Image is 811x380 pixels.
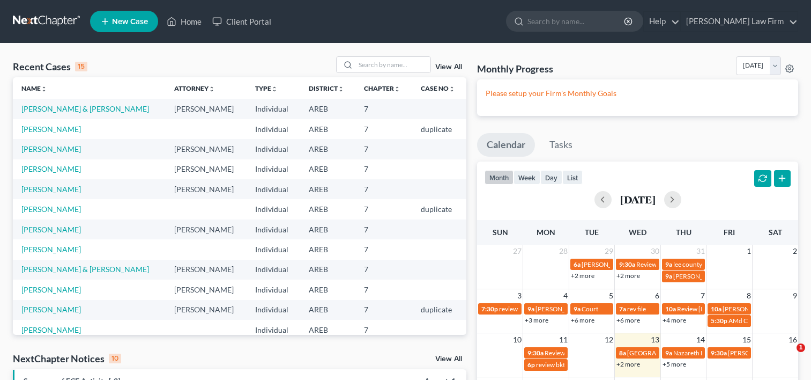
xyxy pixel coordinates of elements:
span: 9a [574,305,581,313]
a: +3 more [525,316,548,324]
span: 9a [665,272,672,280]
td: 7 [355,179,412,199]
span: lee county hearing [PERSON_NAME] [673,260,776,268]
td: AREB [300,199,356,219]
td: 7 [355,320,412,340]
td: [PERSON_NAME] [166,139,247,159]
span: Sun [493,228,508,237]
span: 13 [650,333,660,346]
div: Recent Cases [13,60,87,73]
span: Court [582,305,598,313]
div: NextChapter Notices [13,352,121,365]
div: 15 [75,62,87,71]
a: +2 more [571,272,594,280]
td: AREB [300,239,356,259]
a: [PERSON_NAME] [21,125,81,134]
a: +5 more [663,360,686,368]
span: Fri [724,228,735,237]
a: [PERSON_NAME] [21,325,81,334]
a: [PERSON_NAME] & [PERSON_NAME] [21,104,149,113]
a: +6 more [571,316,594,324]
i: unfold_more [394,86,400,92]
i: unfold_more [449,86,455,92]
span: Thu [676,228,691,237]
a: [PERSON_NAME] & [PERSON_NAME] [21,265,149,274]
td: 7 [355,199,412,219]
span: 7 [700,289,706,302]
span: Review [PERSON_NAME] [677,305,749,313]
span: 9a [665,349,672,357]
span: 31 [695,245,706,258]
td: AREB [300,159,356,179]
span: New Case [112,18,148,26]
td: 7 [355,99,412,119]
td: 7 [355,220,412,239]
td: [PERSON_NAME] [166,179,247,199]
span: [PERSON_NAME] Review ? [582,260,657,268]
td: duplicate [412,300,466,320]
span: 7a [619,305,626,313]
a: Home [161,12,207,31]
span: Review [PERSON_NAME] [636,260,708,268]
button: month [485,170,514,185]
a: Attorneyunfold_more [174,84,215,92]
span: 5 [608,289,614,302]
span: 6 [654,289,660,302]
a: +2 more [616,360,640,368]
a: [PERSON_NAME] [21,164,81,173]
span: [PERSON_NAME] Hearing [673,272,747,280]
span: 9a [527,305,534,313]
td: Individual [247,280,300,299]
a: Districtunfold_more [309,84,344,92]
span: 15 [741,333,752,346]
td: AREB [300,280,356,299]
td: Individual [247,199,300,219]
td: Individual [247,320,300,340]
a: View All [435,63,462,71]
a: Help [644,12,680,31]
span: Tue [585,228,599,237]
td: [PERSON_NAME] [166,220,247,239]
a: Chapterunfold_more [364,84,400,92]
span: Review [PERSON_NAME] [545,349,616,357]
span: 8 [746,289,752,302]
span: 14 [695,333,706,346]
a: +4 more [663,316,686,324]
span: 10 [512,333,523,346]
td: [PERSON_NAME] [166,280,247,299]
span: AMd Cp Order [728,317,770,325]
button: day [540,170,562,185]
span: 9:30a [619,260,635,268]
i: unfold_more [209,86,215,92]
button: week [514,170,540,185]
td: Individual [247,260,300,280]
a: [PERSON_NAME] [21,144,81,154]
span: 30 [650,245,660,258]
td: AREB [300,179,356,199]
span: 8a [619,349,626,357]
td: Individual [247,159,300,179]
span: 12 [604,333,614,346]
span: 6a [574,260,581,268]
i: unfold_more [271,86,278,92]
span: 9a [665,260,672,268]
i: unfold_more [338,86,344,92]
td: 7 [355,300,412,320]
td: 7 [355,260,412,280]
td: 7 [355,139,412,159]
a: Typeunfold_more [255,84,278,92]
td: Individual [247,239,300,259]
span: review did [PERSON_NAME] decide? [499,305,602,313]
a: Case Nounfold_more [421,84,455,92]
a: [PERSON_NAME] Law Firm [681,12,798,31]
span: review bkty [536,361,568,369]
span: 10a [711,305,721,313]
a: [PERSON_NAME] [21,225,81,234]
a: [PERSON_NAME] [21,185,81,194]
td: [PERSON_NAME] [166,159,247,179]
input: Search by name... [527,11,626,31]
span: 6p [527,361,535,369]
td: Individual [247,99,300,119]
span: [GEOGRAPHIC_DATA] [PERSON_NAME] Free [DATE] 1:00 pm [627,349,803,357]
td: Individual [247,139,300,159]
